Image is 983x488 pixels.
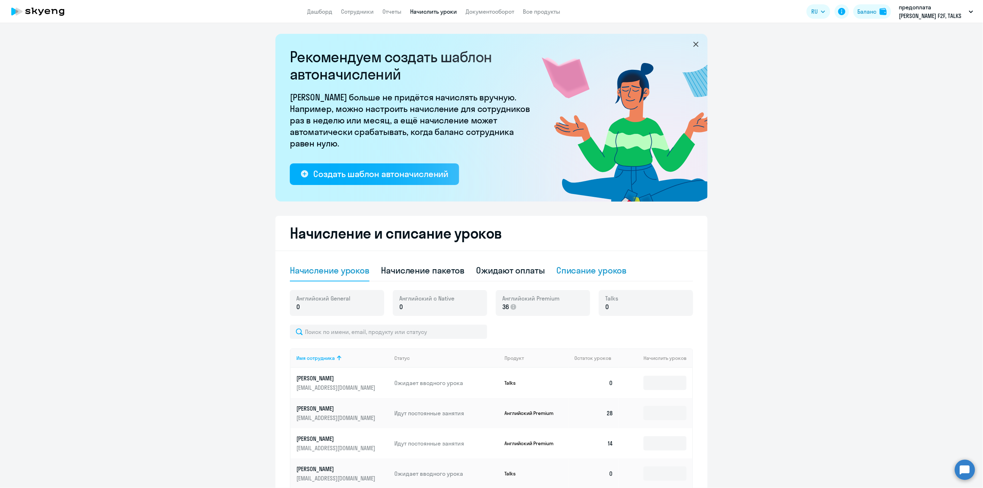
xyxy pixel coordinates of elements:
p: Talks [505,380,559,386]
div: Статус [395,355,410,361]
p: [EMAIL_ADDRESS][DOMAIN_NAME] [296,384,377,392]
a: [PERSON_NAME][EMAIL_ADDRESS][DOMAIN_NAME] [296,465,389,482]
input: Поиск по имени, email, продукту или статусу [290,325,487,339]
p: [PERSON_NAME] [296,374,377,382]
h2: Рекомендуем создать шаблон автоначислений [290,48,535,83]
div: Начисление уроков [290,265,369,276]
h2: Начисление и списание уроков [290,225,693,242]
p: Английский Premium [505,410,559,416]
div: Имя сотрудника [296,355,335,361]
img: balance [880,8,887,15]
a: Все продукты [523,8,560,15]
div: Ожидают оплаты [476,265,545,276]
span: RU [812,7,818,16]
p: [PERSON_NAME] [296,465,377,473]
span: 36 [502,302,509,312]
div: Статус [395,355,499,361]
span: Остаток уроков [574,355,611,361]
span: 0 [399,302,403,312]
div: Начисление пакетов [381,265,464,276]
button: предоплата [PERSON_NAME] F2F, TALKS 2023, НЛМК, ПАО [896,3,977,20]
span: Английский Premium [502,294,560,302]
a: Дашборд [307,8,332,15]
p: Английский Premium [505,440,559,447]
div: Имя сотрудника [296,355,389,361]
div: Списание уроков [556,265,627,276]
span: Talks [605,294,618,302]
div: Остаток уроков [574,355,619,361]
p: [EMAIL_ADDRESS][DOMAIN_NAME] [296,444,377,452]
span: 0 [605,302,609,312]
button: Создать шаблон автоначислений [290,163,459,185]
p: Talks [505,470,559,477]
td: 0 [569,368,619,398]
div: Создать шаблон автоначислений [313,168,448,180]
div: Продукт [505,355,569,361]
p: Идут постоянные занятия [395,409,499,417]
a: Документооборот [466,8,514,15]
button: RU [807,4,830,19]
p: [PERSON_NAME] [296,405,377,412]
p: [PERSON_NAME] [296,435,377,443]
p: предоплата [PERSON_NAME] F2F, TALKS 2023, НЛМК, ПАО [899,3,966,20]
a: [PERSON_NAME][EMAIL_ADDRESS][DOMAIN_NAME] [296,405,389,422]
div: Баланс [858,7,877,16]
a: Отчеты [382,8,401,15]
button: Балансbalance [853,4,891,19]
p: [EMAIL_ADDRESS][DOMAIN_NAME] [296,414,377,422]
span: 0 [296,302,300,312]
a: [PERSON_NAME][EMAIL_ADDRESS][DOMAIN_NAME] [296,435,389,452]
a: Сотрудники [341,8,374,15]
div: Продукт [505,355,524,361]
a: [PERSON_NAME][EMAIL_ADDRESS][DOMAIN_NAME] [296,374,389,392]
span: Английский с Native [399,294,454,302]
p: [PERSON_NAME] больше не придётся начислять вручную. Например, можно настроить начисление для сотр... [290,91,535,149]
p: Идут постоянные занятия [395,439,499,447]
p: Ожидает вводного урока [395,470,499,478]
a: Начислить уроки [410,8,457,15]
span: Английский General [296,294,350,302]
th: Начислить уроков [619,348,692,368]
p: [EMAIL_ADDRESS][DOMAIN_NAME] [296,474,377,482]
td: 14 [569,428,619,458]
p: Ожидает вводного урока [395,379,499,387]
td: 28 [569,398,619,428]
